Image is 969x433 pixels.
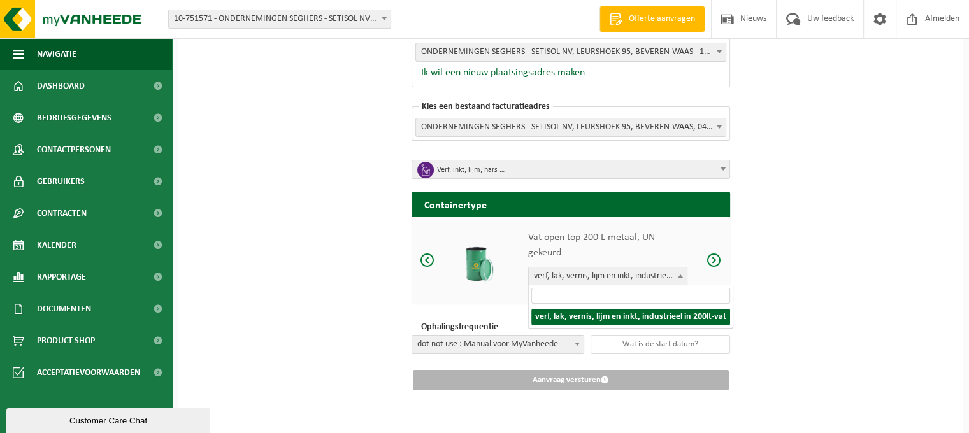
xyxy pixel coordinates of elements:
[412,335,584,354] span: dot not use : Manual voor MyVanheede
[529,267,687,285] span: verf, lak, vernis, lijm en inkt, industrieel in 200lt-vat
[412,336,584,353] span: dot not use : Manual voor MyVanheede
[37,166,85,197] span: Gebruikers
[415,118,726,137] span: ONDERNEMINGEN SEGHERS - SETISOL NV, LEURSHOEK 95, BEVEREN-WAAS, 0417.469.192 - 10-751571
[169,10,391,28] span: 10-751571 - ONDERNEMINGEN SEGHERS - SETISOL NV - BEVEREN-WAAS
[37,261,86,293] span: Rapportage
[415,66,585,79] button: Ik wil een nieuw plaatsingsadres maken
[6,405,213,433] iframe: chat widget
[37,229,76,261] span: Kalender
[37,325,95,357] span: Product Shop
[626,13,698,25] span: Offerte aanvragen
[37,134,111,166] span: Contactpersonen
[37,293,91,325] span: Documenten
[531,309,730,325] li: verf, lak, vernis, lijm en inkt, industrieel in 200lt-vat
[419,102,553,111] span: Kies een bestaand facturatieadres
[412,192,730,216] h2: Containertype
[415,43,726,62] span: ONDERNEMINGEN SEGHERS - SETISOL NV, LEURSHOEK 95, BEVEREN-WAAS - 10-751571
[528,267,687,286] span: verf, lak, vernis, lijm en inkt, industrieel in 200lt-vat
[418,320,584,334] p: Ophalingsfrequentie
[413,370,729,390] button: Aanvraag versturen
[528,230,687,260] p: Vat open top 200 L metaal, UN-gekeurd
[37,38,76,70] span: Navigatie
[437,161,714,179] span: Verf, inkt, lijm, hars …
[591,335,730,354] input: Wat is de start datum?
[168,10,391,29] span: 10-751571 - ONDERNEMINGEN SEGHERS - SETISOL NV - BEVEREN-WAAS
[412,160,729,180] span: Verf, inkt, lijm, hars …
[37,102,111,134] span: Bedrijfsgegevens
[37,357,140,388] span: Acceptatievoorwaarden
[416,118,726,136] span: ONDERNEMINGEN SEGHERS - SETISOL NV, LEURSHOEK 95, BEVEREN-WAAS, 0417.469.192 - 10-751571
[412,160,730,179] span: Verf, inkt, lijm, hars …
[37,197,87,229] span: Contracten
[454,236,501,284] img: Vat open top 200 L metaal, UN-gekeurd
[37,70,85,102] span: Dashboard
[599,6,705,32] a: Offerte aanvragen
[416,43,726,61] span: ONDERNEMINGEN SEGHERS - SETISOL NV, LEURSHOEK 95, BEVEREN-WAAS - 10-751571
